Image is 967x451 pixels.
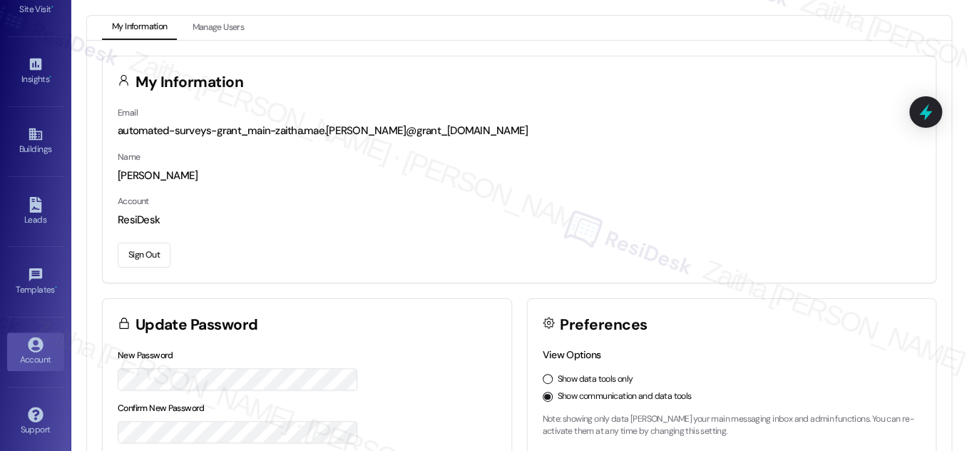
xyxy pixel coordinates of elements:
[118,196,149,207] label: Account
[118,350,173,361] label: New Password
[118,402,205,414] label: Confirm New Password
[7,333,64,371] a: Account
[558,390,692,403] label: Show communication and data tools
[118,107,138,118] label: Email
[118,213,921,228] div: ResiDesk
[102,16,177,40] button: My Information
[118,168,921,183] div: [PERSON_NAME]
[118,123,921,138] div: automated-surveys-grant_main-zaitha.mae.[PERSON_NAME]@grant_[DOMAIN_NAME]
[118,151,140,163] label: Name
[7,122,64,161] a: Buildings
[55,283,57,293] span: •
[543,348,601,361] label: View Options
[135,318,258,333] h3: Update Password
[135,75,244,90] h3: My Information
[118,243,170,268] button: Sign Out
[558,373,633,386] label: Show data tools only
[560,318,647,333] h3: Preferences
[7,193,64,231] a: Leads
[7,263,64,301] a: Templates •
[49,72,51,82] span: •
[51,2,53,12] span: •
[182,16,254,40] button: Manage Users
[7,52,64,91] a: Insights •
[7,402,64,441] a: Support
[543,413,921,438] p: Note: showing only data [PERSON_NAME] your main messaging inbox and admin functions. You can re-a...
